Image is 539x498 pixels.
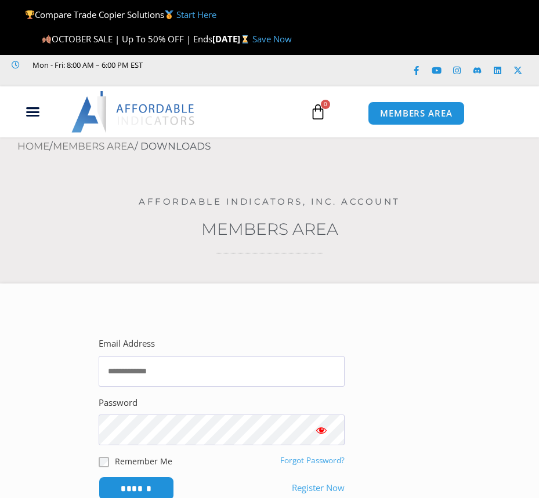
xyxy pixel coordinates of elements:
a: Register Now [292,480,345,496]
a: Affordable Indicators, Inc. Account [139,196,400,207]
span: OCTOBER SALE | Up To 50% OFF | Ends [42,33,212,45]
button: Show password [298,415,345,445]
nav: Breadcrumb [17,137,539,156]
img: 🥇 [165,10,173,19]
img: ⌛ [241,35,249,43]
span: MEMBERS AREA [380,109,453,118]
strong: [DATE] [212,33,252,45]
img: LogoAI | Affordable Indicators – NinjaTrader [71,91,196,133]
a: Save Now [252,33,292,45]
a: Members Area [201,219,338,239]
label: Remember Me [115,455,172,467]
a: Forgot Password? [280,455,345,466]
a: Start Here [176,9,216,20]
span: Mon - Fri: 8:00 AM – 6:00 PM EST [30,58,143,72]
img: 🏆 [26,10,34,19]
label: Password [99,395,138,411]
a: Home [17,140,49,152]
div: Menu Toggle [6,101,59,123]
label: Email Address [99,336,155,352]
img: 🍂 [42,35,51,43]
iframe: Customer reviews powered by Trustpilot [12,72,186,83]
span: Compare Trade Copier Solutions [25,9,216,20]
a: 0 [292,95,343,129]
a: MEMBERS AREA [368,101,465,125]
a: Members Area [53,140,135,152]
span: 0 [321,100,330,109]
